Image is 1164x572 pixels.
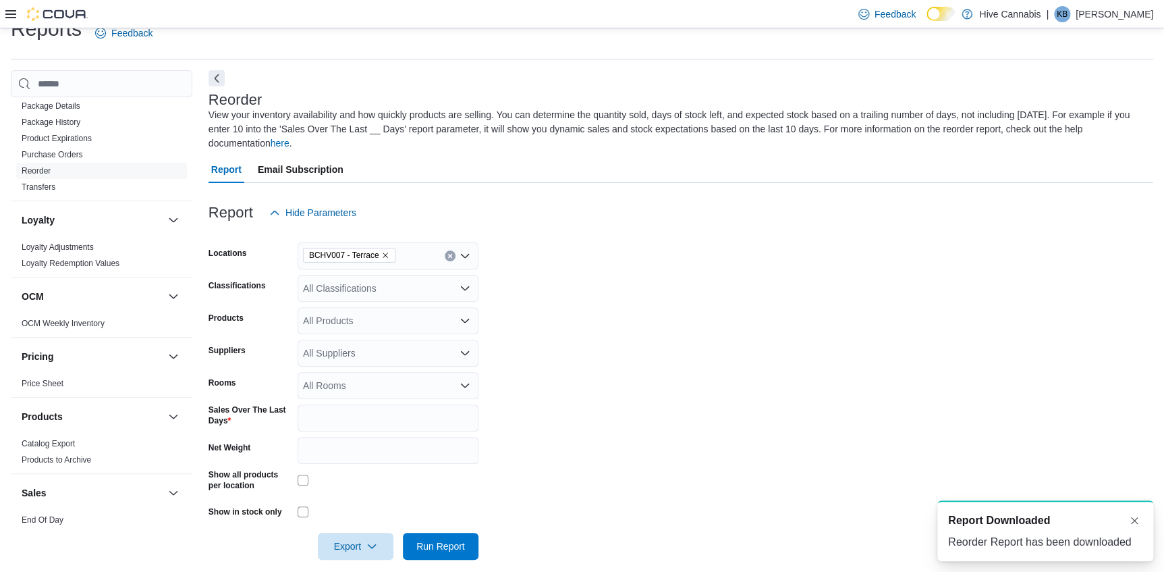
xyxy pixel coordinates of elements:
[165,288,182,305] button: OCM
[22,438,75,449] span: Catalog Export
[165,212,182,228] button: Loyalty
[11,239,192,277] div: Loyalty
[209,442,250,453] label: Net Weight
[209,70,225,86] button: Next
[271,138,289,149] a: here
[22,118,80,127] a: Package History
[1046,6,1049,22] p: |
[979,6,1041,22] p: Hive Cannabis
[22,182,55,192] a: Transfers
[90,20,158,47] a: Feedback
[27,7,88,21] img: Cova
[22,258,119,269] span: Loyalty Redemption Values
[11,1,192,201] div: Inventory
[111,26,153,40] span: Feedback
[209,469,292,491] label: Show all products per location
[22,150,83,159] a: Purchase Orders
[22,213,55,227] h3: Loyalty
[875,7,916,21] span: Feedback
[209,378,236,388] label: Rooms
[11,436,192,473] div: Products
[209,405,292,426] label: Sales Over The Last Days
[209,280,266,291] label: Classifications
[460,283,470,294] button: Open list of options
[22,117,80,128] span: Package History
[948,513,1142,529] div: Notification
[318,533,393,560] button: Export
[22,515,63,525] a: End Of Day
[403,533,478,560] button: Run Report
[22,350,53,363] h3: Pricing
[264,199,362,226] button: Hide Parameters
[22,378,63,389] span: Price Sheet
[209,248,247,259] label: Locations
[11,16,82,43] h1: Reports
[209,92,262,108] h3: Reorder
[1076,6,1153,22] p: [PERSON_NAME]
[1057,6,1068,22] span: KB
[22,290,163,303] button: OCM
[22,455,91,465] a: Products to Archive
[926,7,955,21] input: Dark Mode
[460,315,470,326] button: Open list of options
[211,156,242,183] span: Report
[11,375,192,397] div: Pricing
[165,409,182,425] button: Products
[381,251,389,259] button: Remove BCHV007 - Terrace from selection in this group
[460,251,470,261] button: Open list of options
[165,485,182,501] button: Sales
[22,101,80,111] a: Package Details
[1054,6,1070,22] div: Kait Becker
[209,108,1146,151] div: View your inventory availability and how quickly products are selling. You can determine the quan...
[209,506,282,517] label: Show in stock only
[22,515,63,525] span: End Of Day
[165,348,182,365] button: Pricing
[22,350,163,363] button: Pricing
[1126,513,1142,529] button: Dismiss toast
[22,290,44,303] h3: OCM
[303,248,396,263] span: BCHV007 - Terrace
[948,534,1142,550] div: Reorder Report has been downloaded
[22,410,163,423] button: Products
[22,166,51,176] a: Reorder
[11,315,192,337] div: OCM
[460,380,470,391] button: Open list of options
[853,1,921,28] a: Feedback
[22,259,119,268] a: Loyalty Redemption Values
[258,156,343,183] span: Email Subscription
[22,486,163,500] button: Sales
[209,313,244,323] label: Products
[22,133,92,144] span: Product Expirations
[22,410,63,423] h3: Products
[445,251,455,261] button: Clear input
[209,345,246,356] label: Suppliers
[309,249,379,262] span: BCHV007 - Terrace
[22,149,83,160] span: Purchase Orders
[22,242,94,252] a: Loyalty Adjustments
[22,454,91,465] span: Products to Archive
[22,319,105,328] a: OCM Weekly Inventory
[948,513,1050,529] span: Report Downloaded
[326,533,385,560] span: Export
[22,213,163,227] button: Loyalty
[209,205,253,221] h3: Report
[416,540,465,553] span: Run Report
[22,165,51,176] span: Reorder
[22,134,92,143] a: Product Expirations
[460,348,470,359] button: Open list of options
[22,439,75,448] a: Catalog Export
[22,379,63,388] a: Price Sheet
[22,486,47,500] h3: Sales
[285,206,356,219] span: Hide Parameters
[22,318,105,329] span: OCM Weekly Inventory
